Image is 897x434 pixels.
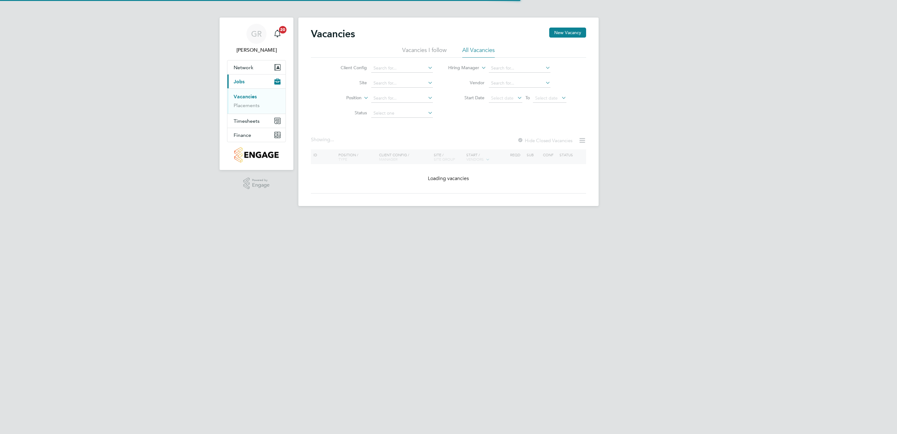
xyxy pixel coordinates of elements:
span: Jobs [234,79,245,85]
a: 20 [271,24,284,44]
span: Select date [491,95,514,101]
input: Search for... [371,94,433,103]
input: Search for... [489,64,550,73]
div: Showing [311,137,335,143]
li: Vacancies I follow [402,46,447,58]
button: Timesheets [227,114,286,128]
h2: Vacancies [311,28,355,40]
button: New Vacancy [549,28,586,38]
nav: Main navigation [220,18,293,170]
span: Network [234,65,253,70]
span: GR [251,30,262,38]
a: Go to home page [227,147,286,163]
span: ... [330,137,334,143]
a: Vacancies [234,94,257,100]
span: Timesheets [234,118,260,124]
span: Grace Rowley [227,46,286,54]
img: countryside-properties-logo-retina.png [234,147,278,163]
span: 20 [279,26,286,34]
a: GR[PERSON_NAME] [227,24,286,54]
span: Select date [535,95,558,101]
span: Powered by [252,178,270,183]
button: Jobs [227,75,286,88]
span: Engage [252,183,270,188]
label: Hide Closed Vacancies [517,137,572,143]
label: Site [331,80,367,85]
input: Search for... [371,79,433,88]
label: Position [326,95,362,101]
span: Finance [234,132,251,138]
span: To [524,94,532,102]
li: All Vacancies [462,46,495,58]
a: Powered byEngage [243,178,270,189]
button: Finance [227,128,286,142]
label: Client Config [331,65,367,70]
div: Jobs [227,88,286,114]
button: Network [227,60,286,74]
a: Placements [234,102,260,108]
label: Hiring Manager [443,65,479,71]
input: Search for... [489,79,550,88]
input: Select one [371,109,433,118]
input: Search for... [371,64,433,73]
label: Status [331,110,367,116]
label: Start Date [448,95,484,101]
label: Vendor [448,80,484,85]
